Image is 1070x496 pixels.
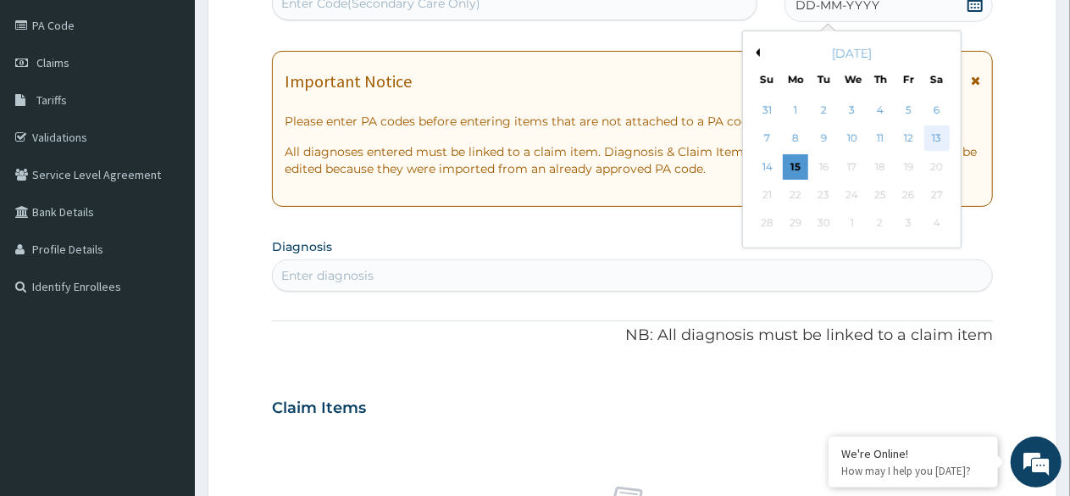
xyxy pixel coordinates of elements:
[812,154,837,180] div: Not available Tuesday, September 16th, 2025
[812,182,837,208] div: Not available Tuesday, September 23rd, 2025
[845,72,859,86] div: We
[924,211,950,237] div: Not available Saturday, October 4th, 2025
[924,154,950,180] div: Not available Saturday, September 20th, 2025
[88,95,285,117] div: Chat with us now
[873,72,888,86] div: Th
[281,267,374,284] div: Enter diagnosis
[924,126,950,152] div: Choose Saturday, September 13th, 2025
[750,45,954,62] div: [DATE]
[840,154,865,180] div: Not available Wednesday, September 17th, 2025
[895,211,921,237] div: Not available Friday, October 3rd, 2025
[755,182,780,208] div: Not available Sunday, September 21st, 2025
[285,143,980,177] p: All diagnoses entered must be linked to a claim item. Diagnosis & Claim Items that are visible bu...
[812,126,837,152] div: Choose Tuesday, September 9th, 2025
[285,113,980,130] p: Please enter PA codes before entering items that are not attached to a PA code
[753,97,951,238] div: month 2025-09
[783,98,808,123] div: Choose Monday, September 1st, 2025
[868,211,893,237] div: Not available Thursday, October 2nd, 2025
[788,72,802,86] div: Mo
[755,126,780,152] div: Choose Sunday, September 7th, 2025
[278,8,319,49] div: Minimize live chat window
[924,98,950,123] div: Choose Saturday, September 6th, 2025
[8,322,323,382] textarea: Type your message and hit 'Enter'
[272,325,993,347] p: NB: All diagnosis must be linked to a claim item
[868,182,893,208] div: Not available Thursday, September 25th, 2025
[783,182,808,208] div: Not available Monday, September 22nd, 2025
[783,154,808,180] div: Choose Monday, September 15th, 2025
[760,72,774,86] div: Su
[868,126,893,152] div: Choose Thursday, September 11th, 2025
[812,98,837,123] div: Choose Tuesday, September 2nd, 2025
[812,211,837,237] div: Not available Tuesday, September 30th, 2025
[895,154,921,180] div: Not available Friday, September 19th, 2025
[36,92,67,108] span: Tariffs
[868,154,893,180] div: Not available Thursday, September 18th, 2025
[840,98,865,123] div: Choose Wednesday, September 3rd, 2025
[783,126,808,152] div: Choose Monday, September 8th, 2025
[840,182,865,208] div: Not available Wednesday, September 24th, 2025
[924,182,950,208] div: Not available Saturday, September 27th, 2025
[895,98,921,123] div: Choose Friday, September 5th, 2025
[272,238,332,255] label: Diagnosis
[755,211,780,237] div: Not available Sunday, September 28th, 2025
[755,98,780,123] div: Choose Sunday, August 31st, 2025
[36,55,69,70] span: Claims
[841,464,985,478] p: How may I help you today?
[868,98,893,123] div: Choose Thursday, September 4th, 2025
[272,399,366,418] h3: Claim Items
[31,85,69,127] img: d_794563401_company_1708531726252_794563401
[285,72,412,91] h1: Important Notice
[895,182,921,208] div: Not available Friday, September 26th, 2025
[841,446,985,461] div: We're Online!
[840,211,865,237] div: Not available Wednesday, October 1st, 2025
[930,72,945,86] div: Sa
[895,126,921,152] div: Choose Friday, September 12th, 2025
[755,154,780,180] div: Choose Sunday, September 14th, 2025
[783,211,808,237] div: Not available Monday, September 29th, 2025
[98,143,234,315] span: We're online!
[840,126,865,152] div: Choose Wednesday, September 10th, 2025
[901,72,916,86] div: Fr
[751,48,760,57] button: Previous Month
[817,72,831,86] div: Tu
